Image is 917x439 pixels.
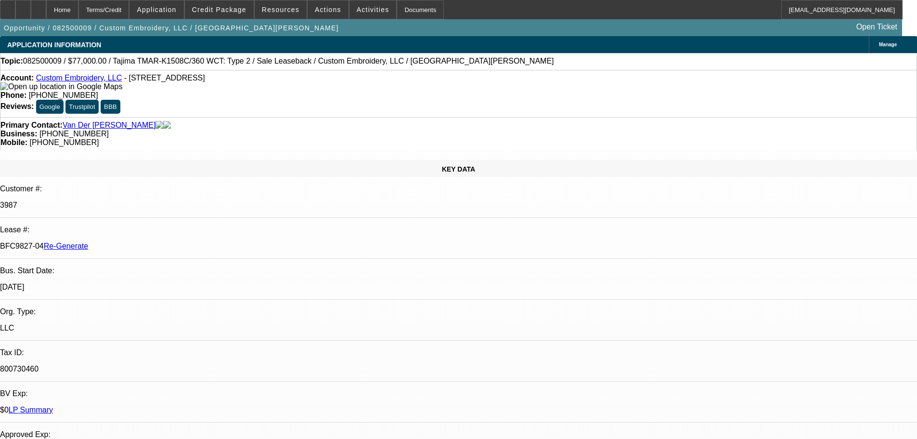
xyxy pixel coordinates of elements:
strong: Mobile: [0,138,27,146]
span: Credit Package [192,6,246,13]
button: Credit Package [185,0,254,19]
span: Application [137,6,176,13]
button: Trustpilot [65,100,98,114]
span: APPLICATION INFORMATION [7,41,101,49]
a: Re-Generate [44,242,89,250]
button: Activities [349,0,397,19]
strong: Business: [0,130,37,138]
strong: Phone: [0,91,26,99]
strong: Account: [0,74,34,82]
span: Actions [315,6,341,13]
img: facebook-icon.png [155,121,163,130]
span: Manage [879,42,897,47]
a: Custom Embroidery, LLC [36,74,122,82]
span: [PHONE_NUMBER] [29,138,99,146]
strong: Primary Contact: [0,121,63,130]
img: Open up location in Google Maps [0,82,122,91]
button: Application [129,0,183,19]
strong: Topic: [0,57,23,66]
span: KEY DATA [442,165,475,173]
button: Resources [255,0,307,19]
span: - [STREET_ADDRESS] [124,74,205,82]
span: Resources [262,6,299,13]
span: [PHONE_NUMBER] [29,91,98,99]
img: linkedin-icon.png [163,121,171,130]
button: Actions [308,0,349,19]
strong: Reviews: [0,102,34,110]
button: Google [36,100,64,114]
span: [PHONE_NUMBER] [39,130,109,138]
a: View Google Maps [0,82,122,91]
span: 082500009 / $77,000.00 / Tajima TMAR-K1508C/360 WCT: Type 2 / Sale Leaseback / Custom Embroidery,... [23,57,554,66]
span: Activities [357,6,389,13]
a: Van Der [PERSON_NAME] [63,121,156,130]
button: BBB [101,100,120,114]
span: Opportunity / 082500009 / Custom Embroidery, LLC / [GEOGRAPHIC_DATA][PERSON_NAME] [4,24,339,32]
a: Open Ticket [852,19,901,35]
a: LP Summary [9,406,53,414]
